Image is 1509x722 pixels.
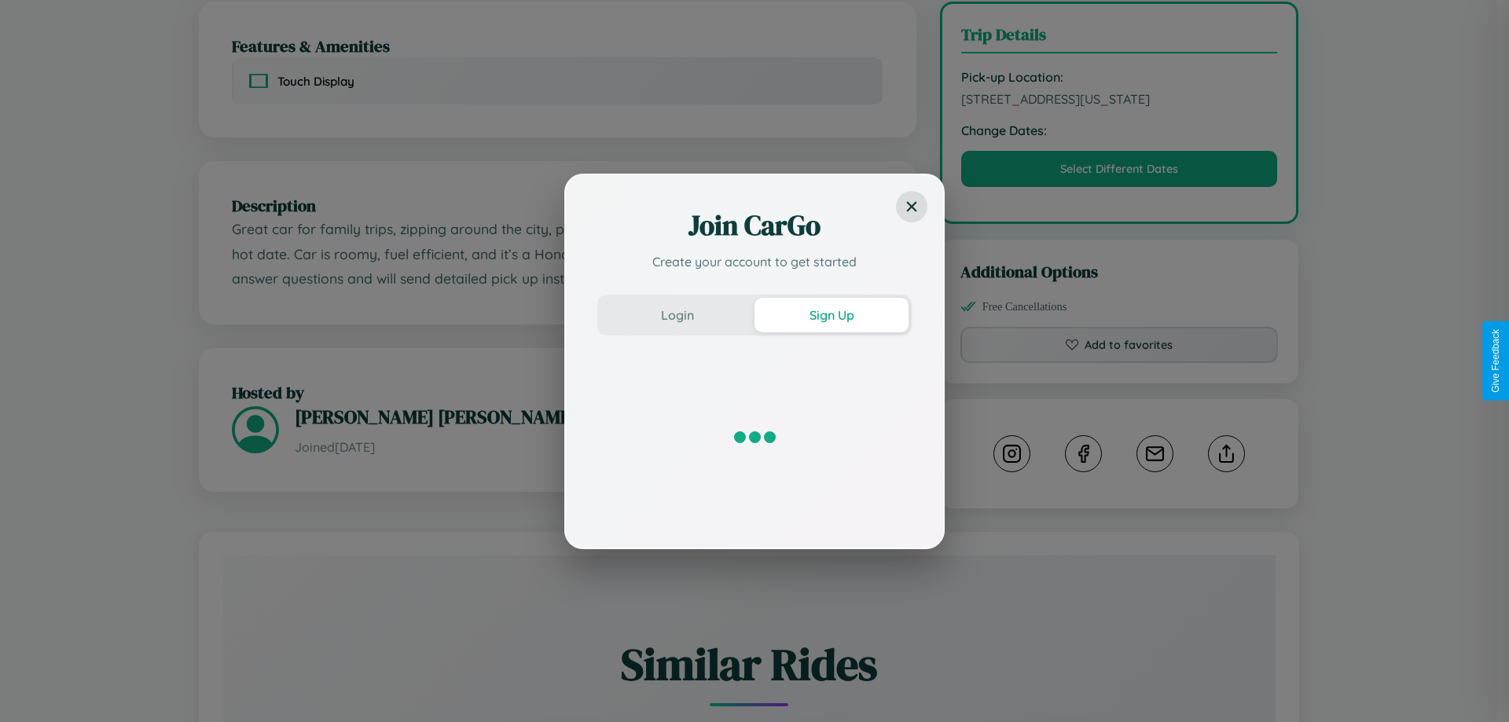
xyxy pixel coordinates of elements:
div: Give Feedback [1490,329,1501,393]
button: Login [600,298,754,332]
iframe: Intercom live chat [16,669,53,706]
p: Create your account to get started [597,252,912,271]
h2: Join CarGo [597,207,912,244]
button: Sign Up [754,298,909,332]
